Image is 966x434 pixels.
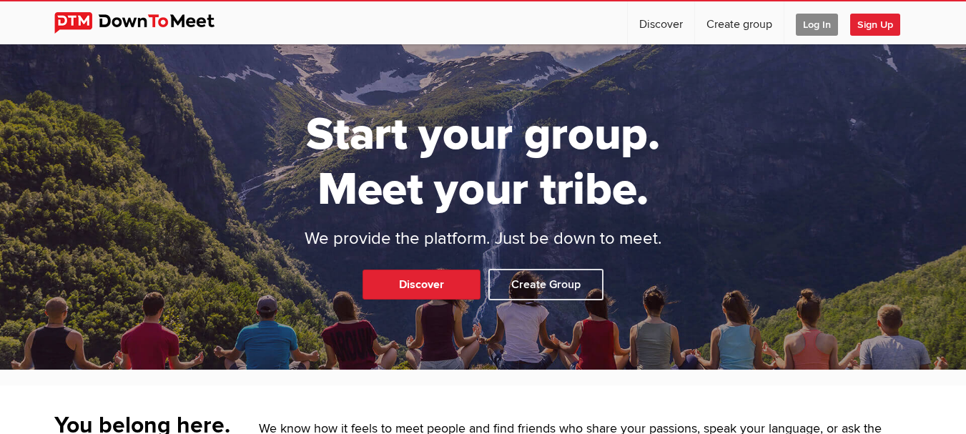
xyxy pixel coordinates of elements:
span: Log In [796,14,838,36]
img: DownToMeet [54,12,237,34]
a: Create group [695,1,784,44]
a: Log In [784,1,849,44]
h1: Start your group. Meet your tribe. [251,107,716,217]
span: Sign Up [850,14,900,36]
a: Create Group [488,269,603,300]
a: Sign Up [850,1,912,44]
a: Discover [628,1,694,44]
a: Discover [363,270,480,300]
